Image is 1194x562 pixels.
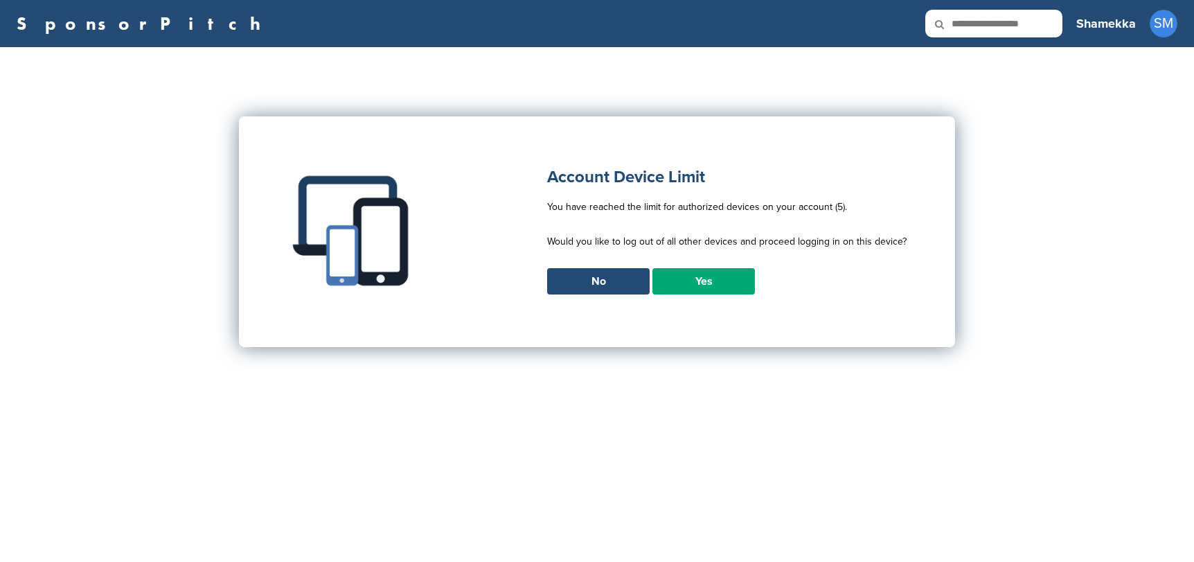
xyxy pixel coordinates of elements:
[1076,8,1136,39] a: Shamekka
[1076,14,1136,33] h3: Shamekka
[287,165,419,297] img: Multiple devices
[1150,10,1177,37] span: SM
[17,15,269,33] a: SponsorPitch
[547,268,650,295] a: No
[547,165,907,190] h1: Account Device Limit
[547,198,907,268] p: You have reached the limit for authorized devices on your account (5). Would you like to log out ...
[652,268,755,295] a: Yes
